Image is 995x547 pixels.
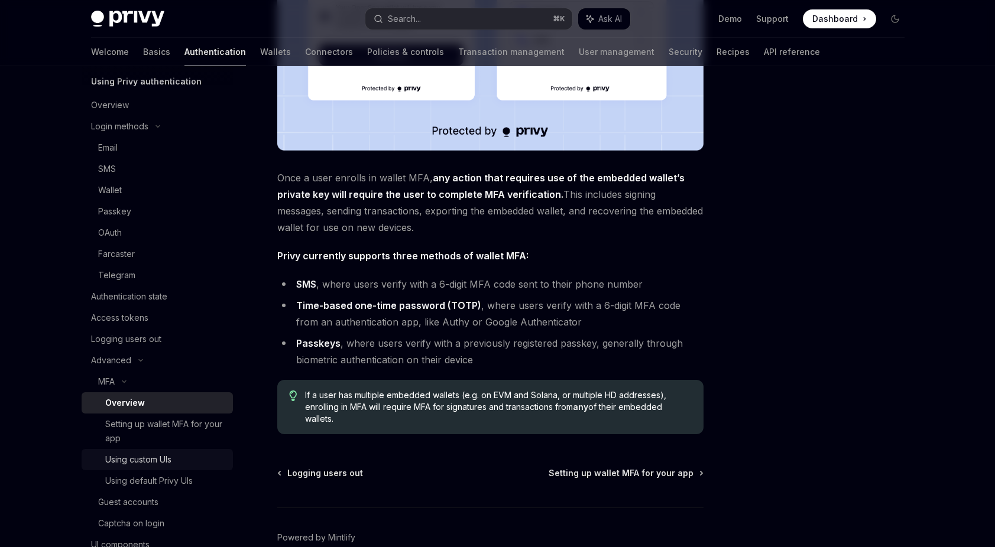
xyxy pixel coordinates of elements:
li: , where users verify with a 6-digit MFA code sent to their phone number [277,276,704,292]
span: Setting up wallet MFA for your app [549,467,693,479]
a: Overview [82,392,233,413]
div: Using custom UIs [105,452,171,467]
span: Once a user enrolls in wallet MFA, This includes signing messages, sending transactions, exportin... [277,170,704,236]
li: , where users verify with a previously registered passkey, generally through biometric authentica... [277,335,704,368]
a: Wallets [260,38,291,66]
div: SMS [98,162,116,176]
a: Security [669,38,702,66]
li: , where users verify with a 6-digit MFA code from an authentication app, like Authy or Google Aut... [277,297,704,330]
div: Overview [105,396,145,410]
div: Wallet [98,183,122,197]
a: Authentication [184,38,246,66]
span: Dashboard [812,13,858,25]
span: Ask AI [598,13,622,25]
strong: any action that requires use of the embedded wallet’s private key will require the user to comple... [277,172,685,200]
a: Dashboard [803,9,876,28]
span: ⌘ K [553,14,565,24]
a: Support [756,13,789,25]
img: dark logo [91,11,164,27]
a: User management [579,38,654,66]
span: If a user has multiple embedded wallets (e.g. on EVM and Solana, or multiple HD addresses), enrol... [305,389,691,425]
a: Powered by Mintlify [277,532,355,543]
div: Advanced [91,353,131,367]
div: Logging users out [91,332,161,346]
a: Transaction management [458,38,565,66]
a: Telegram [82,265,233,286]
svg: Tip [289,390,297,401]
div: MFA [98,375,115,389]
a: Overview [82,95,233,116]
strong: Privy currently supports three methods of wallet MFA: [277,250,529,262]
button: Toggle dark mode [886,9,905,28]
a: Basics [143,38,170,66]
a: API reference [764,38,820,66]
a: Setting up wallet MFA for your app [549,467,702,479]
a: Email [82,137,233,158]
a: Authentication state [82,286,233,307]
a: Recipes [717,38,750,66]
strong: Time-based one-time password (TOTP) [296,299,481,311]
a: Passkey [82,201,233,222]
strong: SMS [296,278,316,290]
button: Search...⌘K [365,8,572,30]
div: Setting up wallet MFA for your app [105,417,226,445]
a: Policies & controls [367,38,444,66]
div: Authentication state [91,289,167,304]
div: Passkey [98,204,131,219]
div: Overview [91,98,129,112]
a: Using custom UIs [82,449,233,470]
strong: Passkeys [296,337,341,349]
a: OAuth [82,222,233,243]
a: Logging users out [278,467,363,479]
a: Farcaster [82,243,233,265]
div: Guest accounts [98,495,158,509]
a: Logging users out [82,328,233,350]
a: SMS [82,158,233,180]
div: Email [98,141,118,155]
strong: any [573,402,588,412]
div: Access tokens [91,311,148,325]
a: Welcome [91,38,129,66]
div: Login methods [91,119,148,134]
div: OAuth [98,226,122,240]
div: Farcaster [98,247,135,261]
a: Demo [718,13,742,25]
a: Using default Privy UIs [82,470,233,491]
button: Ask AI [578,8,630,30]
a: Connectors [305,38,353,66]
div: Search... [388,12,421,26]
a: Access tokens [82,307,233,328]
span: Logging users out [287,467,363,479]
div: Captcha on login [98,516,164,530]
a: Setting up wallet MFA for your app [82,413,233,449]
a: Wallet [82,180,233,201]
div: Telegram [98,268,135,282]
a: Captcha on login [82,513,233,534]
div: Using default Privy UIs [105,474,193,488]
a: Guest accounts [82,491,233,513]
